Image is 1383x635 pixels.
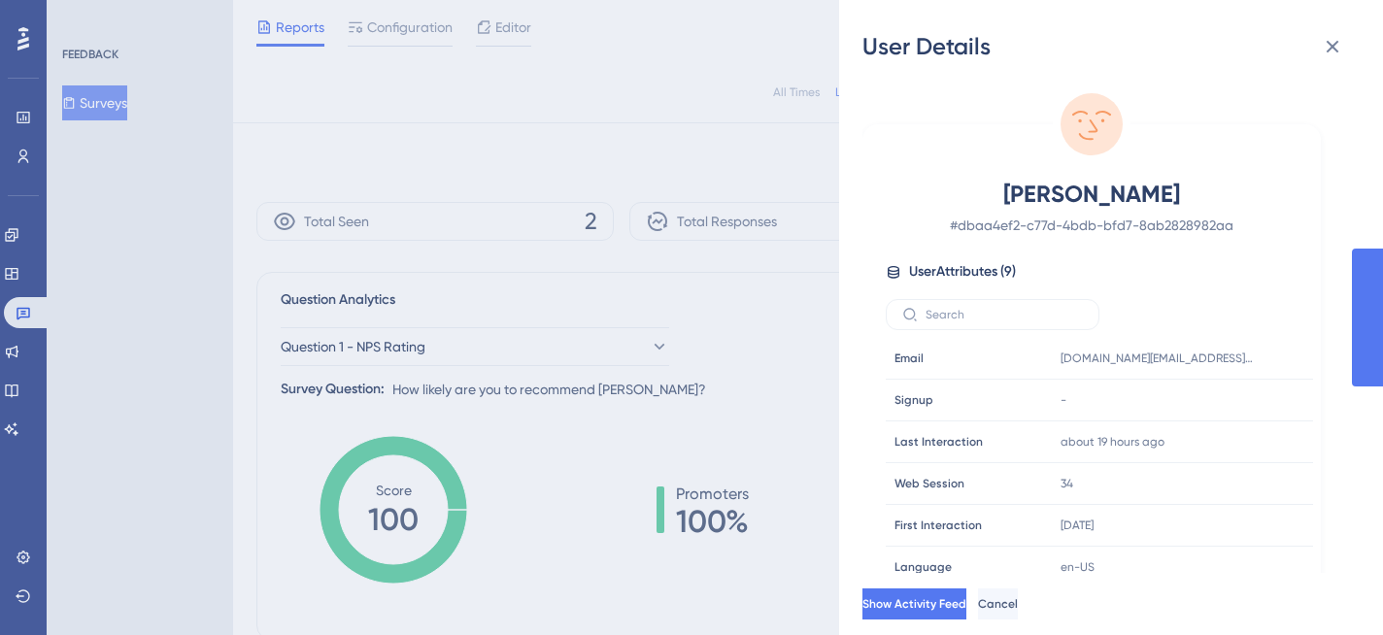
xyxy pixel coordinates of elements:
[978,596,1018,612] span: Cancel
[894,476,964,491] span: Web Session
[1061,476,1073,491] span: 34
[862,596,966,612] span: Show Activity Feed
[1061,392,1066,408] span: -
[1061,435,1164,449] time: about 19 hours ago
[894,559,952,575] span: Language
[1061,559,1095,575] span: en-US
[1061,518,1094,532] time: [DATE]
[909,260,1016,284] span: User Attributes ( 9 )
[926,308,1083,321] input: Search
[862,588,966,619] button: Show Activity Feed
[1301,558,1360,617] iframe: UserGuiding AI Assistant Launcher
[1061,351,1255,366] span: [DOMAIN_NAME][EMAIL_ADDRESS][DOMAIN_NAME]
[894,518,982,533] span: First Interaction
[894,392,933,408] span: Signup
[921,179,1263,210] span: [PERSON_NAME]
[921,214,1263,237] span: # dbaa4ef2-c77d-4bdb-bfd7-8ab2828982aa
[862,31,1360,62] div: User Details
[894,351,924,366] span: Email
[894,434,983,450] span: Last Interaction
[978,588,1018,619] button: Cancel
